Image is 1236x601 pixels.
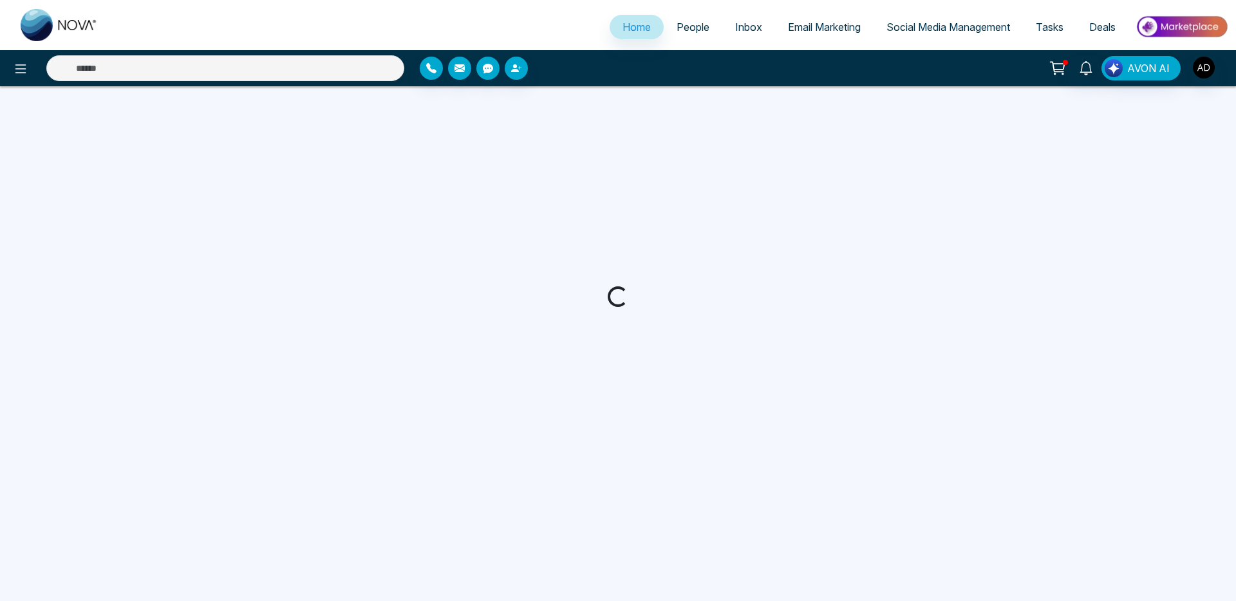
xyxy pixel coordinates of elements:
[610,15,664,39] a: Home
[21,9,98,41] img: Nova CRM Logo
[623,21,651,33] span: Home
[677,21,709,33] span: People
[1105,59,1123,77] img: Lead Flow
[1089,21,1116,33] span: Deals
[1023,15,1076,39] a: Tasks
[1127,60,1170,76] span: AVON AI
[1135,12,1228,41] img: Market-place.gif
[874,15,1023,39] a: Social Media Management
[788,21,861,33] span: Email Marketing
[1076,15,1128,39] a: Deals
[1036,21,1063,33] span: Tasks
[775,15,874,39] a: Email Marketing
[664,15,722,39] a: People
[886,21,1010,33] span: Social Media Management
[735,21,762,33] span: Inbox
[1193,57,1215,79] img: User Avatar
[1101,56,1181,80] button: AVON AI
[722,15,775,39] a: Inbox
